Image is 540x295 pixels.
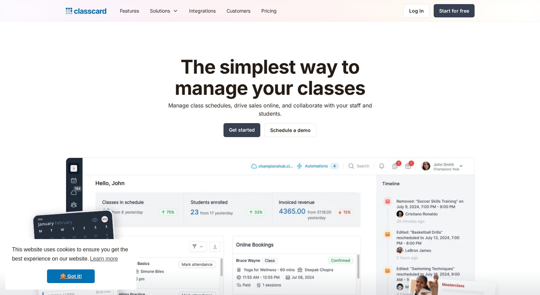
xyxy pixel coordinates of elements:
[47,269,95,283] a: dismiss cookie message
[66,6,106,16] a: home
[264,123,317,137] a: Schedule a demo
[89,254,119,264] a: learn more about cookies
[439,7,469,14] div: Start for free
[162,57,378,99] h1: The simplest way to manage your classes
[162,101,378,118] p: Manage class schedules, drive sales online, and collaborate with your staff and students.
[114,3,144,18] a: Features
[184,3,221,18] a: Integrations
[434,4,475,17] a: Start for free
[150,7,170,14] div: Solutions
[221,3,256,18] a: Customers
[409,7,424,14] div: Log in
[12,246,130,264] span: This website uses cookies to ensure you get the best experience on our website.
[223,123,260,137] a: Get started
[5,239,136,290] div: cookieconsent
[403,4,430,18] a: Log in
[256,3,282,18] a: Pricing
[144,3,184,18] div: Solutions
